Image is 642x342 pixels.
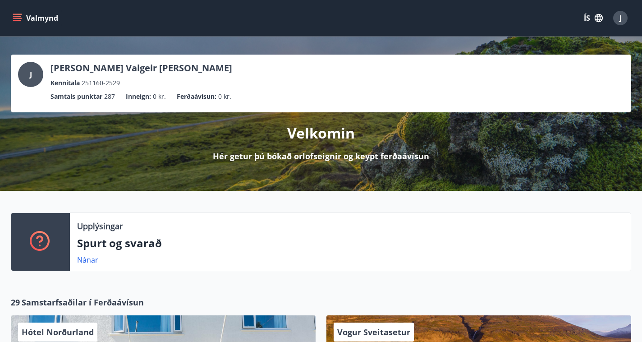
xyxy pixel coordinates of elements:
span: 0 kr. [218,92,231,102]
span: 29 [11,296,20,308]
span: Hótel Norðurland [22,327,94,337]
span: J [30,69,32,79]
p: Ferðaávísun : [177,92,216,102]
a: Nánar [77,255,98,265]
p: Samtals punktar [50,92,102,102]
p: Kennitala [50,78,80,88]
p: Inneign : [126,92,151,102]
p: Upplýsingar [77,220,123,232]
button: menu [11,10,62,26]
span: Vogur Sveitasetur [337,327,410,337]
p: Spurt og svarað [77,236,624,251]
p: Hér getur þú bókað orlofseignir og keypt ferðaávísun [213,150,429,162]
span: J [619,13,622,23]
p: Velkomin [287,123,355,143]
span: 251160-2529 [82,78,120,88]
span: Samstarfsaðilar í Ferðaávísun [22,296,144,308]
button: J [610,7,631,29]
button: ÍS [579,10,608,26]
p: [PERSON_NAME] Valgeir [PERSON_NAME] [50,62,232,74]
span: 0 kr. [153,92,166,102]
span: 287 [104,92,115,102]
